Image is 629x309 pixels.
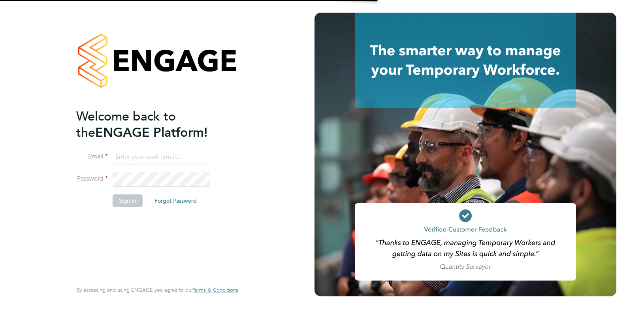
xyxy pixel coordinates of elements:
label: Password [76,175,108,183]
span: By accessing and using ENGAGE you agree to our [76,286,238,293]
span: Welcome back to the [76,109,176,140]
button: Sign In [113,194,143,207]
label: Email [76,153,108,161]
a: Terms & Conditions [193,287,238,293]
button: Forgot Password [148,194,203,207]
input: Enter your work email... [113,150,210,164]
span: Terms & Conditions [193,286,238,293]
h2: ENGAGE Platform! [76,108,230,141]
